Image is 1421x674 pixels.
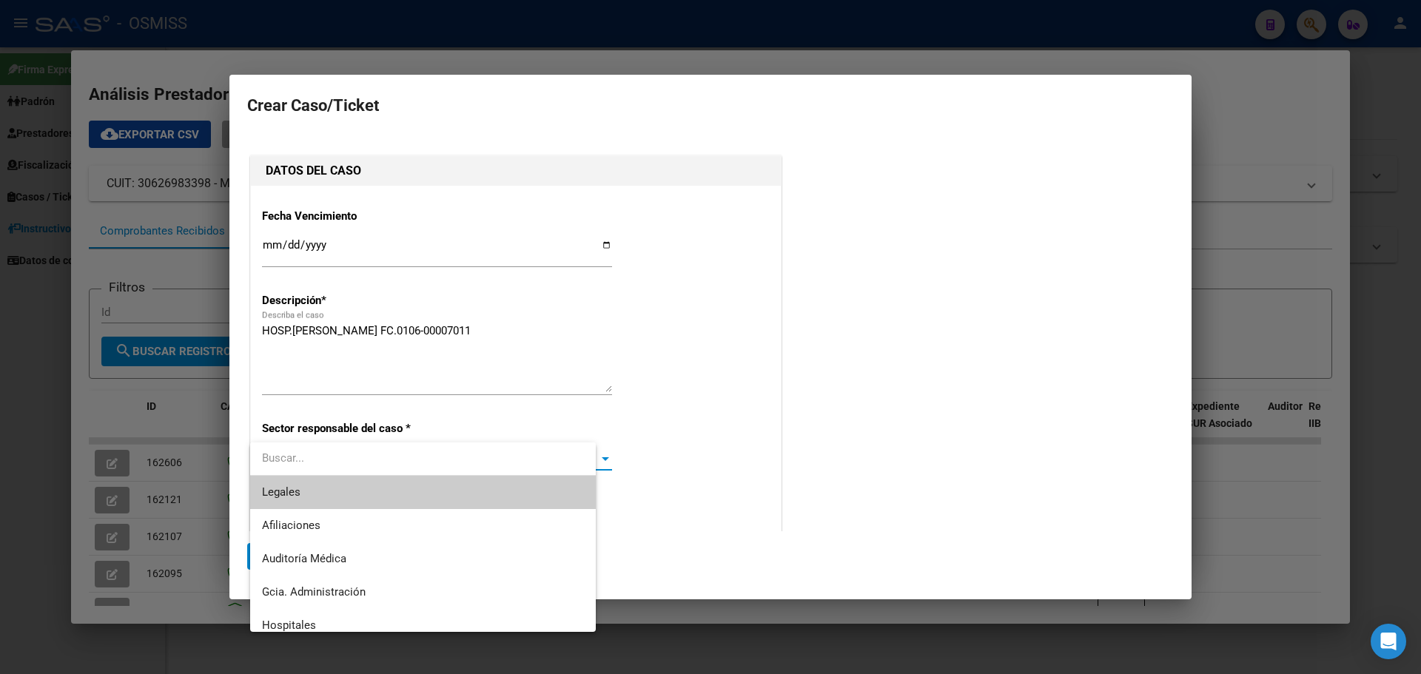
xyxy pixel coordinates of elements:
div: Open Intercom Messenger [1371,624,1406,659]
span: Auditoría Médica [262,552,346,565]
input: dropdown search [250,442,596,475]
span: Afiliaciones [262,519,320,532]
span: Legales [262,485,300,499]
span: Gcia. Administración [262,585,366,599]
span: Hospitales [262,619,316,632]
